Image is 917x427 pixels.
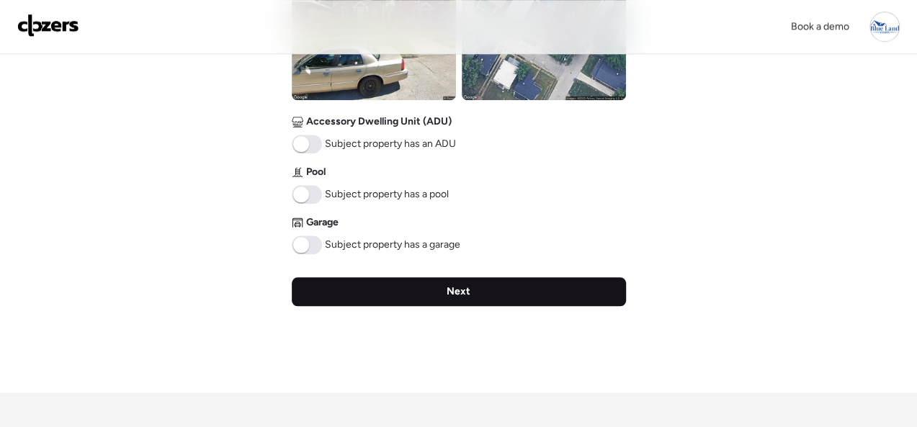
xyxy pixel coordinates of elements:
span: Book a demo [791,20,849,32]
span: Subject property has an ADU [325,137,456,151]
span: Subject property has a pool [325,187,449,202]
span: Accessory Dwelling Unit (ADU) [306,114,452,129]
span: Next [447,284,470,299]
img: Logo [17,14,79,37]
span: Pool [306,165,326,179]
span: Subject property has a garage [325,238,460,252]
span: Garage [306,215,339,230]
